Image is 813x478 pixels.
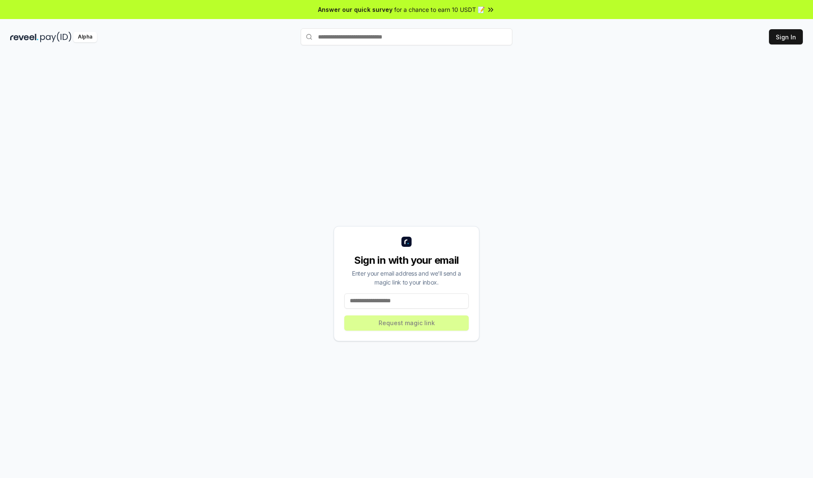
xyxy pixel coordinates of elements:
button: Sign In [769,29,803,44]
span: Answer our quick survey [318,5,393,14]
img: logo_small [401,237,412,247]
span: for a chance to earn 10 USDT 📝 [394,5,485,14]
img: pay_id [40,32,72,42]
div: Sign in with your email [344,254,469,267]
div: Alpha [73,32,97,42]
img: reveel_dark [10,32,39,42]
div: Enter your email address and we’ll send a magic link to your inbox. [344,269,469,287]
